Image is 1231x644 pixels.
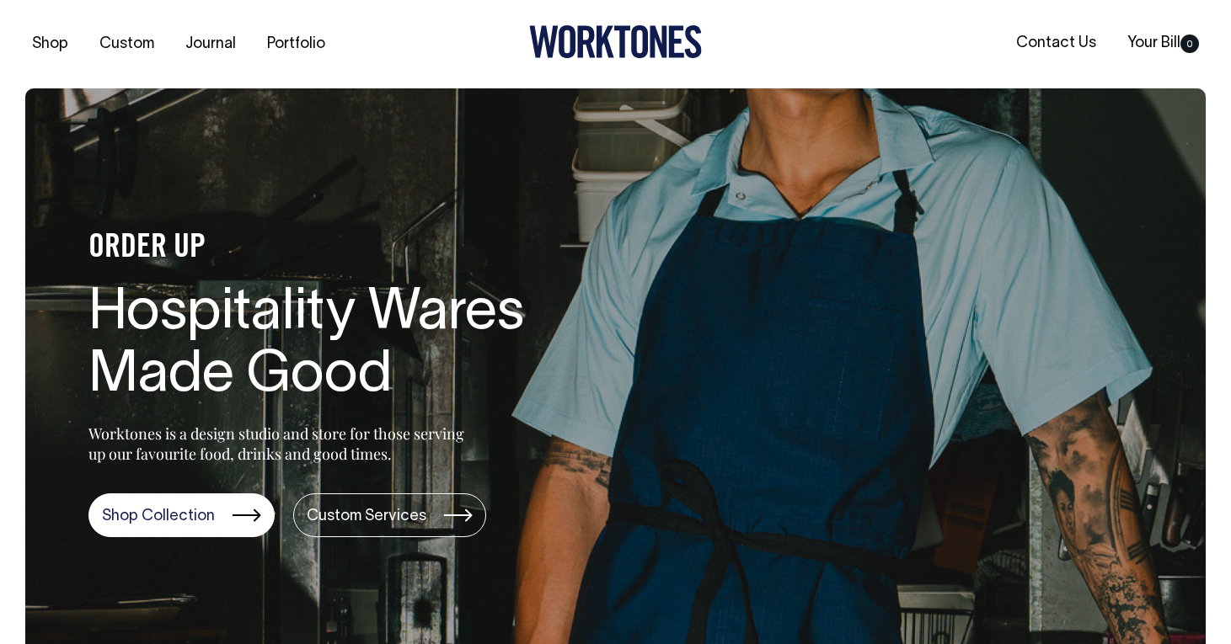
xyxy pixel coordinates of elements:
a: Portfolio [260,30,332,58]
h4: ORDER UP [88,231,628,266]
a: Contact Us [1009,29,1103,57]
span: 0 [1180,35,1199,53]
p: Worktones is a design studio and store for those serving up our favourite food, drinks and good t... [88,423,472,464]
a: Journal [179,30,243,58]
h1: Hospitality Wares Made Good [88,283,628,409]
a: Custom [93,30,161,58]
a: Shop [25,30,75,58]
a: Your Bill0 [1121,29,1206,57]
a: Custom Services [293,493,486,537]
a: Shop Collection [88,493,275,537]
